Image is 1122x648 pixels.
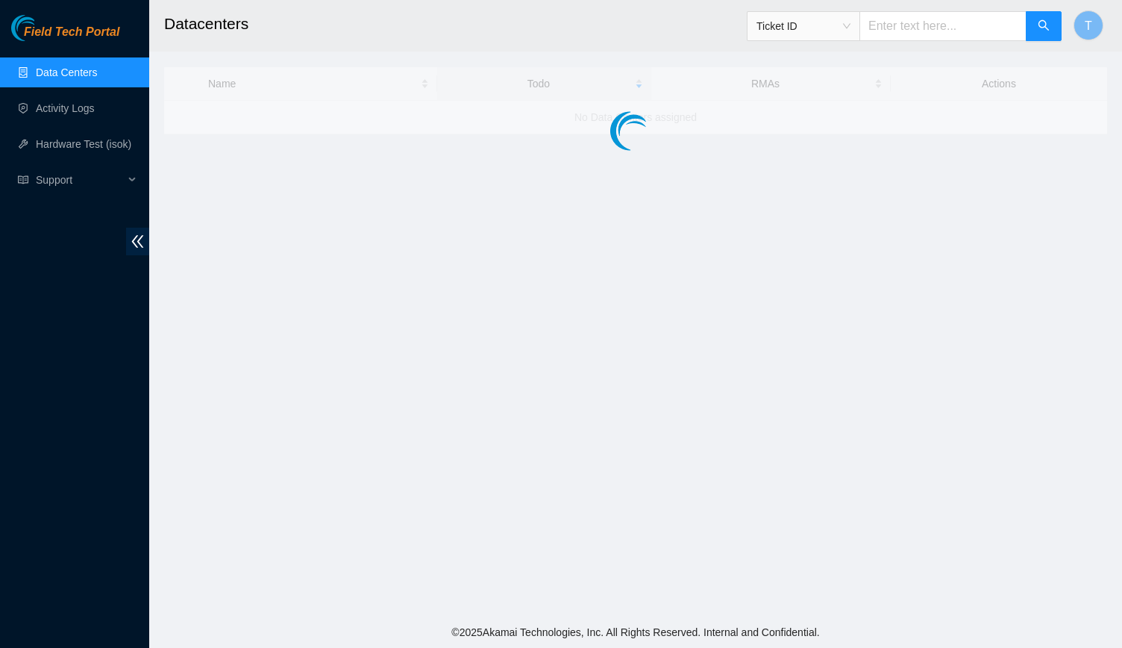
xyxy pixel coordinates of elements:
a: Activity Logs [36,102,95,114]
span: search [1038,19,1050,34]
img: Akamai Technologies [11,15,75,41]
span: Field Tech Portal [24,25,119,40]
span: T [1085,16,1092,35]
footer: © 2025 Akamai Technologies, Inc. All Rights Reserved. Internal and Confidential. [149,617,1122,648]
a: Data Centers [36,66,97,78]
button: T [1074,10,1103,40]
span: double-left [126,228,149,255]
a: Hardware Test (isok) [36,138,131,150]
span: read [18,175,28,185]
input: Enter text here... [859,11,1027,41]
a: Akamai TechnologiesField Tech Portal [11,27,119,46]
button: search [1026,11,1062,41]
span: Support [36,165,124,195]
span: Ticket ID [756,15,850,37]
